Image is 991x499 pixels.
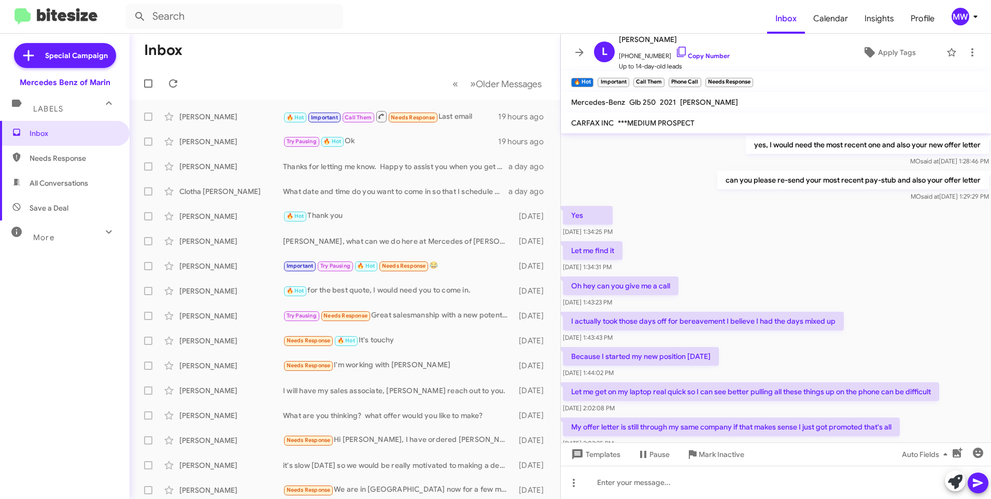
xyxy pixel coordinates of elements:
button: Templates [561,445,629,464]
a: Copy Number [675,52,730,60]
span: Try Pausing [287,312,317,319]
div: We are in [GEOGRAPHIC_DATA] now for a few months. Thanks [283,484,514,496]
div: What are you thinking? what offer would you like to make? [283,410,514,421]
div: [DATE] [514,485,552,495]
span: [DATE] 1:34:31 PM [563,263,612,271]
input: Search [125,4,343,29]
nav: Page navigation example [447,73,548,94]
a: Insights [856,4,902,34]
p: Yes [563,206,613,225]
p: yes, I would need the most recent one and also your new offer letter [746,135,989,154]
div: [PERSON_NAME] [179,136,283,147]
span: Important [287,262,314,269]
div: a day ago [508,161,552,172]
span: Apply Tags [878,43,916,62]
button: Previous [446,73,464,94]
div: [DATE] [514,211,552,221]
div: it's slow [DATE] so we would be really motivated to making a deal if you can make it in [DATE] [283,460,514,470]
div: [DATE] [514,435,552,446]
div: [PERSON_NAME] [179,385,283,396]
small: Call Them [633,78,664,87]
span: Inbox [767,4,805,34]
div: [PERSON_NAME] [179,361,283,371]
span: Important [311,114,338,121]
div: [DATE] [514,361,552,371]
div: [PERSON_NAME] [179,161,283,172]
button: Pause [629,445,678,464]
span: Auto Fields [902,445,952,464]
span: [DATE] 2:02:35 PM [563,439,614,447]
button: Mark Inactive [678,445,753,464]
div: [DATE] [514,236,552,246]
span: Needs Response [287,362,331,369]
span: [DATE] 2:02:08 PM [563,404,615,412]
div: It's touchy [283,335,514,346]
div: Hi [PERSON_NAME], I have ordered [PERSON_NAME] during [DATE] sales, thanks for all the messages a... [283,434,514,446]
p: Because I started my new position [DATE] [563,347,719,366]
div: Thanks for letting me know. Happy to assist you when you get back. [283,161,508,172]
div: [PERSON_NAME] [179,485,283,495]
span: [PHONE_NUMBER] [619,46,730,61]
span: Needs Response [287,337,331,344]
span: » [470,77,476,90]
span: Needs Response [323,312,367,319]
span: [PERSON_NAME] [619,33,730,46]
div: [DATE] [514,385,552,396]
span: Needs Response [30,153,118,163]
span: 🔥 Hot [357,262,375,269]
div: [DATE] [514,410,552,421]
span: Try Pausing [287,138,317,145]
h1: Inbox [144,42,182,59]
small: Important [598,78,629,87]
a: Calendar [805,4,856,34]
button: MW [943,8,980,25]
span: Save a Deal [30,203,68,213]
span: Try Pausing [320,262,350,269]
span: Glb 250 [629,98,656,107]
span: Special Campaign [45,50,108,61]
button: Apply Tags [836,43,941,62]
span: More [33,233,54,242]
span: 🔥 Hot [287,213,304,219]
span: Call Them [345,114,372,121]
div: What date and time do you want to come in so that I schedule you for an appointment? This way, I ... [283,186,508,197]
span: Needs Response [287,437,331,443]
span: 🔥 Hot [287,114,304,121]
div: Mercedes Benz of Marin [20,77,110,88]
span: 🔥 Hot [337,337,355,344]
small: 🔥 Hot [571,78,593,87]
span: Needs Response [287,487,331,493]
span: [DATE] 1:43:23 PM [563,298,612,306]
span: [DATE] 1:44:02 PM [563,369,614,377]
div: [DATE] [514,286,552,296]
div: [PERSON_NAME] [179,460,283,470]
div: [PERSON_NAME] [179,112,283,122]
span: Up to 14-day-old leads [619,61,730,72]
a: Special Campaign [14,43,116,68]
p: Oh hey can you give me a call [563,276,678,295]
span: Pause [649,445,670,464]
div: Ok [283,135,498,147]
button: Auto Fields [894,445,960,464]
span: Needs Response [382,262,426,269]
span: Mark Inactive [699,445,744,464]
div: for the best quote, I would need you to come in. [283,285,514,297]
div: [PERSON_NAME] [179,435,283,446]
span: Labels [33,104,63,114]
span: [DATE] 1:43:43 PM [563,334,613,341]
span: L [602,44,607,60]
p: can you please re-send your most recent pay-stub and also your offer letter [717,171,989,189]
span: MO [DATE] 1:29:29 PM [911,192,989,200]
div: Thank you [283,210,514,222]
div: [PERSON_NAME] [179,311,283,321]
span: 2021 [660,98,676,107]
div: [PERSON_NAME] [179,286,283,296]
span: said at [921,192,939,200]
div: [PERSON_NAME] [179,211,283,221]
div: [DATE] [514,336,552,346]
span: [PERSON_NAME] [680,98,738,107]
span: Needs Response [391,114,435,121]
div: 19 hours ago [498,112,552,122]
